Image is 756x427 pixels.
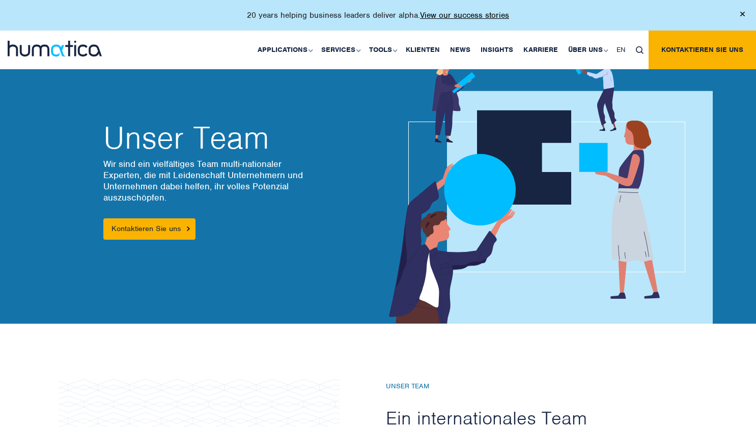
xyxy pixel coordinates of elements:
[103,218,195,240] a: Kontaktieren Sie uns
[187,226,190,231] img: arrowicon
[445,31,475,69] a: News
[247,10,509,20] p: 20 years helping business leaders deliver alpha.
[649,31,756,69] a: Kontaktieren Sie uns
[386,382,661,391] h6: Unser Team
[475,31,518,69] a: Insights
[253,31,316,69] a: Applications
[401,31,445,69] a: Klienten
[420,10,509,20] a: View our success stories
[518,31,563,69] a: Karriere
[103,123,368,153] h2: Unser Team
[364,31,401,69] a: Tools
[617,45,626,54] span: EN
[103,158,368,203] p: Wir sind ein vielfältiges Team multi-nationaler Experten, die mit Leidenschaft Unternehmern und U...
[362,54,713,324] img: about_banner1
[636,46,643,54] img: search_icon
[563,31,611,69] a: Über uns
[8,41,102,56] img: logo
[611,31,631,69] a: EN
[316,31,364,69] a: Services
